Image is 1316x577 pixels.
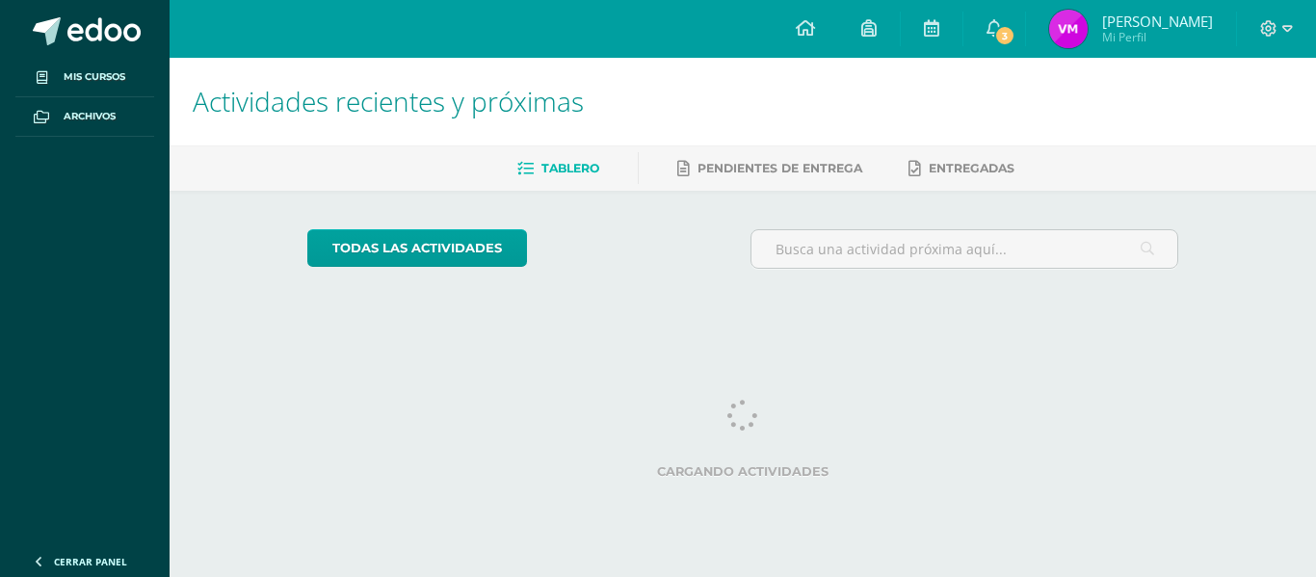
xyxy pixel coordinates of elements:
span: Cerrar panel [54,555,127,568]
label: Cargando actividades [307,464,1179,479]
a: Mis cursos [15,58,154,97]
span: 3 [994,25,1015,46]
span: Archivos [64,109,116,124]
a: Archivos [15,97,154,137]
span: Mis cursos [64,69,125,85]
span: [PERSON_NAME] [1102,12,1213,31]
a: Tablero [517,153,599,184]
span: Pendientes de entrega [697,161,862,175]
span: Tablero [541,161,599,175]
span: Mi Perfil [1102,29,1213,45]
img: 1482e61827912c413ecea4360efdfdd3.png [1049,10,1088,48]
a: todas las Actividades [307,229,527,267]
span: Entregadas [929,161,1014,175]
a: Pendientes de entrega [677,153,862,184]
a: Entregadas [908,153,1014,184]
input: Busca una actividad próxima aquí... [751,230,1178,268]
span: Actividades recientes y próximas [193,83,584,119]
